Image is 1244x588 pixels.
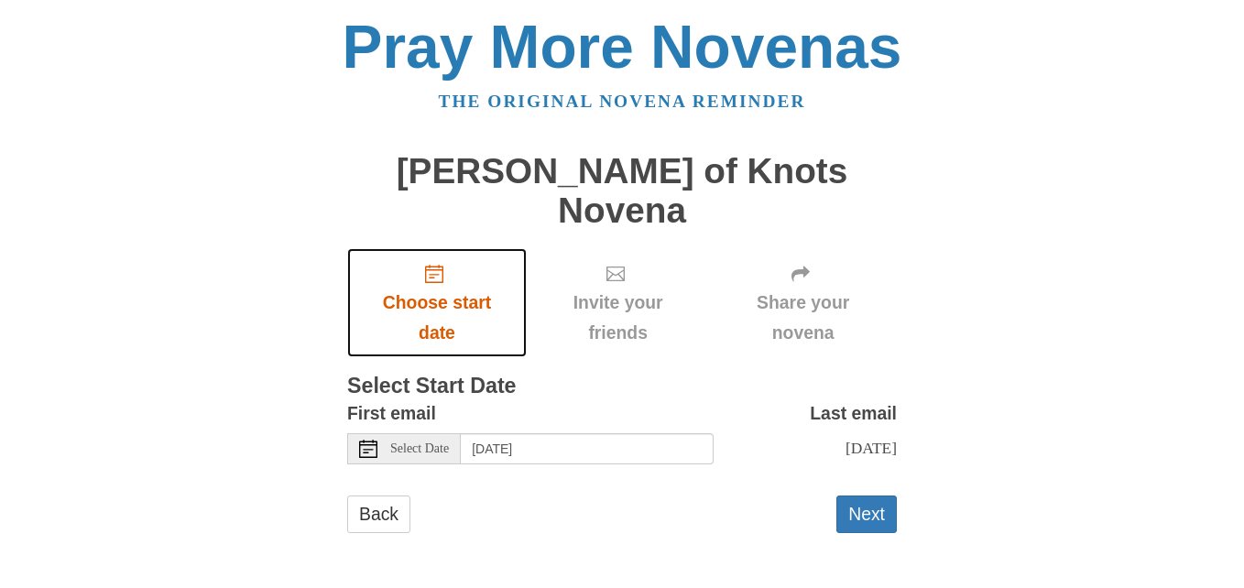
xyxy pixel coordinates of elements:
a: Choose start date [347,248,527,357]
label: Last email [810,398,897,429]
span: Select Date [390,442,449,455]
h1: [PERSON_NAME] of Knots Novena [347,152,897,230]
span: Choose start date [366,288,508,348]
label: First email [347,398,436,429]
a: The original novena reminder [439,92,806,111]
span: Share your novena [727,288,878,348]
a: Back [347,495,410,533]
span: Invite your friends [545,288,691,348]
div: Click "Next" to confirm your start date first. [709,248,897,357]
span: [DATE] [846,439,897,457]
h3: Select Start Date [347,375,897,398]
div: Click "Next" to confirm your start date first. [527,248,709,357]
a: Pray More Novenas [343,13,902,81]
button: Next [836,495,897,533]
